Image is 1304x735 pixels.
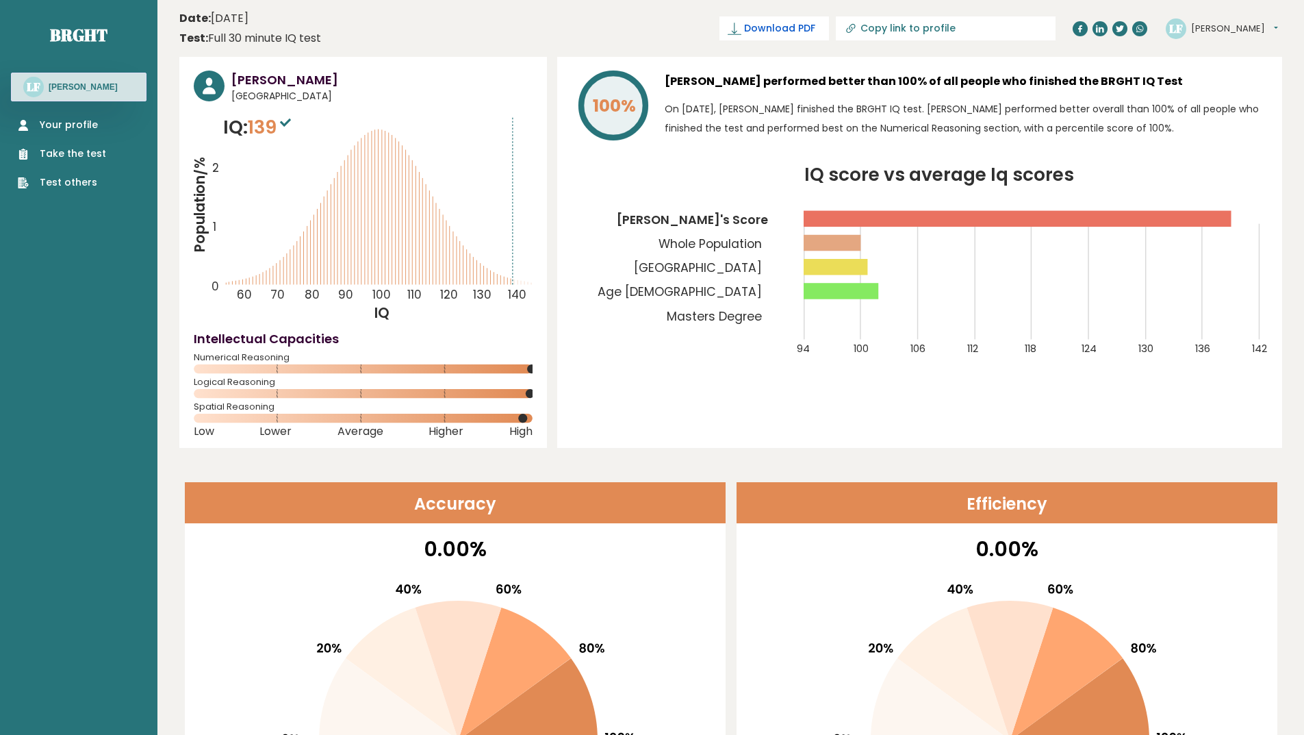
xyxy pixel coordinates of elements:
[18,147,106,161] a: Take the test
[372,286,391,303] tspan: 100
[194,534,717,564] p: 0.00%
[259,429,292,434] span: Lower
[804,162,1074,187] tspan: IQ score vs average Iq scores
[18,175,106,190] a: Test others
[745,534,1268,564] p: 0.00%
[598,284,762,300] tspan: Age [DEMOGRAPHIC_DATA]
[212,278,219,295] tspan: 0
[179,30,321,47] div: Full 30 minute IQ test
[429,429,463,434] span: Higher
[508,286,526,303] tspan: 140
[967,342,978,356] tspan: 112
[194,355,533,360] span: Numerical Reasoning
[194,429,214,434] span: Low
[237,286,252,303] tspan: 60
[179,10,211,26] b: Date:
[1191,22,1278,36] button: [PERSON_NAME]
[797,342,810,356] tspan: 94
[665,71,1268,92] h3: [PERSON_NAME] performed better than 100% of all people who finished the BRGHT IQ Test
[231,89,533,103] span: [GEOGRAPHIC_DATA]
[375,303,390,323] tspan: IQ
[744,21,815,36] span: Download PDF
[719,16,829,40] a: Download PDF
[27,79,40,95] text: LF
[659,236,762,252] tspan: Whole Population
[1252,342,1267,356] tspan: 142
[509,429,533,434] span: High
[194,404,533,410] span: Spatial Reasoning
[1138,342,1153,356] tspan: 130
[474,286,492,303] tspan: 130
[213,219,216,235] tspan: 1
[1025,342,1036,356] tspan: 118
[179,10,248,27] time: [DATE]
[194,329,533,348] h4: Intellectual Capacities
[854,342,869,356] tspan: 100
[179,30,208,46] b: Test:
[617,212,768,228] tspan: [PERSON_NAME]'s Score
[248,114,294,140] span: 139
[665,99,1268,138] p: On [DATE], [PERSON_NAME] finished the BRGHT IQ test. [PERSON_NAME] performed better overall than ...
[407,286,422,303] tspan: 110
[1195,342,1210,356] tspan: 136
[231,71,533,89] h3: [PERSON_NAME]
[1169,20,1183,36] text: LF
[305,286,320,303] tspan: 80
[223,114,294,141] p: IQ:
[593,94,636,118] tspan: 100%
[190,157,209,253] tspan: Population/%
[18,118,106,132] a: Your profile
[667,308,762,325] tspan: Masters Degree
[337,429,383,434] span: Average
[185,482,726,523] header: Accuracy
[737,482,1277,523] header: Efficiency
[49,82,118,92] h3: [PERSON_NAME]
[212,160,219,177] tspan: 2
[270,286,285,303] tspan: 70
[194,379,533,385] span: Logical Reasoning
[440,286,458,303] tspan: 120
[1082,342,1097,356] tspan: 124
[634,260,762,276] tspan: [GEOGRAPHIC_DATA]
[50,24,107,46] a: Brght
[338,286,353,303] tspan: 90
[910,342,925,356] tspan: 106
